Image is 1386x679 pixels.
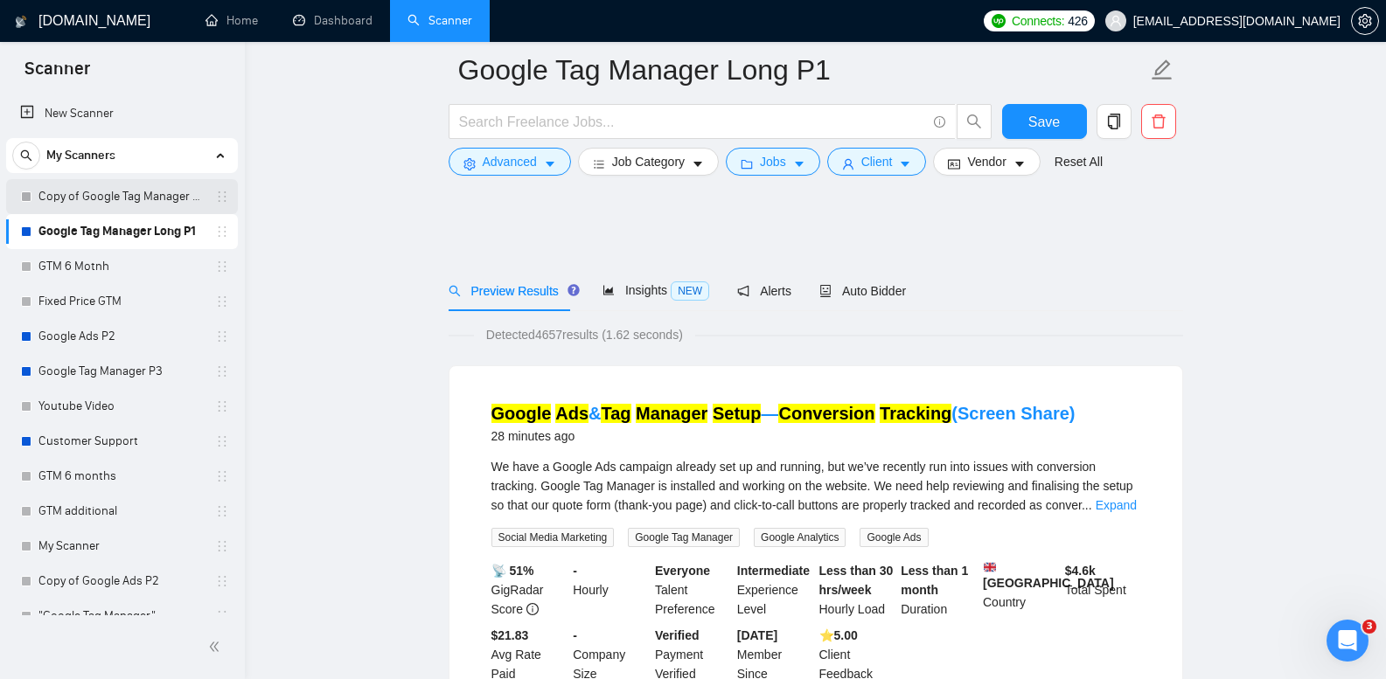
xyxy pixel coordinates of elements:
[967,152,1006,171] span: Vendor
[1055,152,1103,171] a: Reset All
[778,404,874,423] mark: Conversion
[979,561,1062,619] div: Country
[569,561,651,619] div: Hourly
[458,48,1147,92] input: Scanner name...
[38,564,205,599] a: Copy of Google Ads P2
[827,148,927,176] button: userClientcaret-down
[38,599,205,634] a: "Google Tag Manager"
[449,148,571,176] button: settingAdvancedcaret-down
[737,564,810,578] b: Intermediate
[992,14,1006,28] img: upwork-logo.png
[1068,11,1087,31] span: 426
[38,424,205,459] a: Customer Support
[1352,14,1378,28] span: setting
[1002,104,1087,139] button: Save
[215,539,229,553] span: holder
[215,190,229,204] span: holder
[628,528,740,547] span: Google Tag Manager
[491,404,552,423] mark: Google
[215,504,229,518] span: holder
[692,157,704,170] span: caret-down
[793,157,805,170] span: caret-down
[491,628,529,642] b: $21.83
[474,325,695,344] span: Detected 4657 results (1.62 seconds)
[488,561,570,619] div: GigRadar Score
[38,494,205,529] a: GTM additional
[407,13,472,28] a: searchScanner
[526,603,539,615] span: info-circle
[726,148,820,176] button: folderJobscaret-down
[934,116,945,128] span: info-circle
[20,96,224,131] a: New Scanner
[984,561,996,573] img: 🇬🇧
[1142,114,1175,129] span: delete
[491,457,1140,515] div: We have a Google Ads campaign already set up and running, but we’ve recently run into issues with...
[573,564,577,578] b: -
[958,114,991,129] span: search
[491,460,1133,512] span: We have a Google Ads campaign already set up and running, but we’ve recently run into issues with...
[555,404,589,423] mark: Ads
[38,249,205,284] a: GTM 6 Motnh
[819,284,906,298] span: Auto Bidder
[38,284,205,319] a: Fixed Price GTM
[1062,561,1144,619] div: Total Spent
[1351,7,1379,35] button: setting
[463,157,476,170] span: setting
[1351,14,1379,28] a: setting
[215,399,229,413] span: holder
[215,329,229,343] span: holder
[880,404,951,423] mark: Tracking
[901,564,968,597] b: Less than 1 month
[6,96,238,131] li: New Scanner
[208,638,226,655] span: double-left
[933,148,1040,176] button: idcardVendorcaret-down
[819,285,832,297] span: robot
[713,404,762,423] mark: Setup
[655,564,710,578] b: Everyone
[1327,620,1369,662] iframe: Intercom live chat
[215,574,229,588] span: holder
[1082,498,1092,512] span: ...
[655,628,700,642] b: Verified
[215,364,229,378] span: holder
[1097,114,1131,129] span: copy
[38,459,205,494] a: GTM 6 months
[1065,564,1096,578] b: $ 4.6k
[491,528,615,547] span: Social Media Marketing
[1097,104,1132,139] button: copy
[899,157,911,170] span: caret-down
[948,157,960,170] span: idcard
[1028,111,1060,133] span: Save
[15,8,27,36] img: logo
[957,104,992,139] button: search
[754,528,846,547] span: Google Analytics
[293,13,373,28] a: dashboardDashboard
[737,285,749,297] span: notification
[12,142,40,170] button: search
[205,13,258,28] a: homeHome
[734,561,816,619] div: Experience Level
[737,284,791,298] span: Alerts
[38,529,205,564] a: My Scanner
[215,260,229,274] span: holder
[1151,59,1174,81] span: edit
[483,152,537,171] span: Advanced
[10,56,104,93] span: Scanner
[544,157,556,170] span: caret-down
[38,319,205,354] a: Google Ads P2
[737,628,777,642] b: [DATE]
[491,426,1076,447] div: 28 minutes ago
[897,561,979,619] div: Duration
[578,148,719,176] button: barsJob Categorycaret-down
[816,561,898,619] div: Hourly Load
[860,528,928,547] span: Google Ads
[38,389,205,424] a: Youtube Video
[1096,498,1137,512] a: Expand
[741,157,753,170] span: folder
[215,609,229,623] span: holder
[38,179,205,214] a: Copy of Google Tag Manager Long P1
[1012,11,1064,31] span: Connects:
[1110,15,1122,27] span: user
[215,469,229,483] span: holder
[861,152,893,171] span: Client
